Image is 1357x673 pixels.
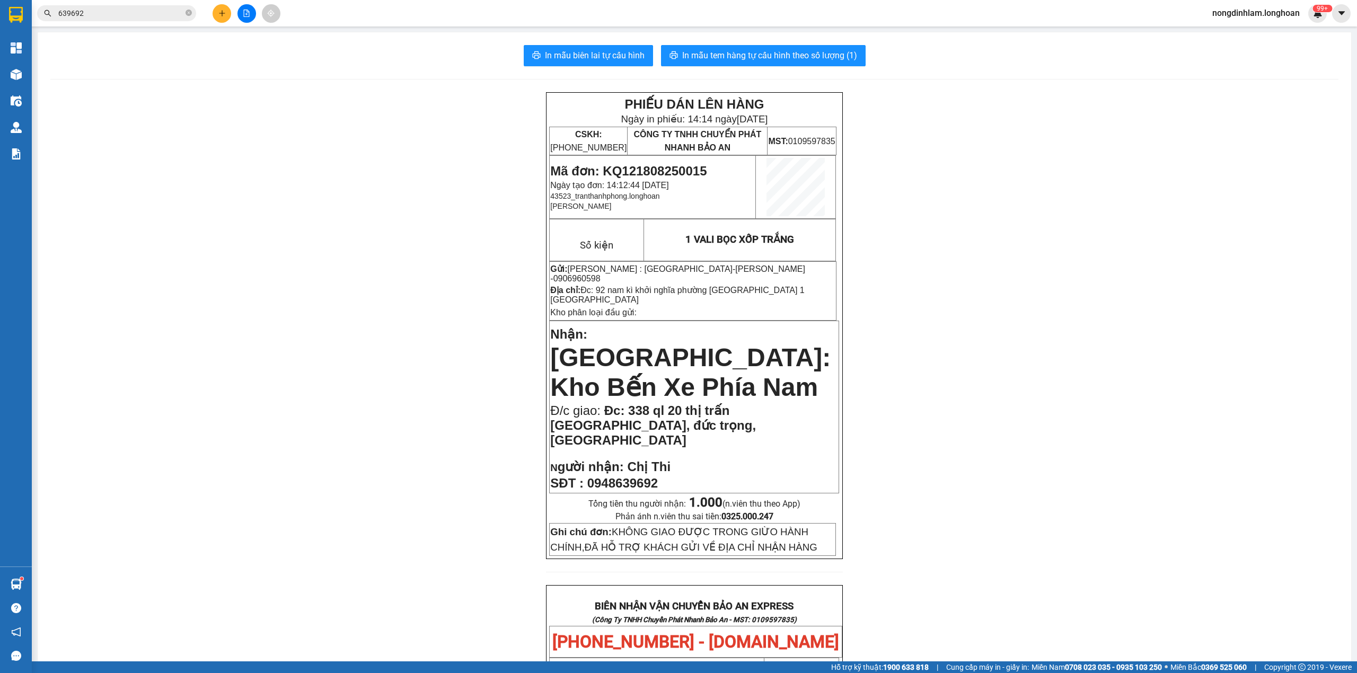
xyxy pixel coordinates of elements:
strong: SĐT : [550,476,584,490]
button: caret-down [1332,4,1351,23]
span: nongdinhlam.longhoan [1204,6,1308,20]
img: warehouse-icon [11,95,22,107]
img: dashboard-icon [11,42,22,54]
button: file-add [237,4,256,23]
img: warehouse-icon [11,69,22,80]
span: In mẫu tem hàng tự cấu hình theo số lượng (1) [682,49,857,62]
span: message [11,651,21,661]
span: Đc: 338 ql 20 thị trấn [GEOGRAPHIC_DATA], đức trọng, [GEOGRAPHIC_DATA] [550,403,756,447]
span: Chị Thi [627,459,671,474]
span: | [1255,661,1256,673]
span: Nhận: [550,327,587,341]
strong: Địa chỉ: [550,286,580,295]
span: Miền Nam [1032,661,1162,673]
strong: CSKH: [575,130,602,139]
span: [DATE] [737,113,768,125]
span: Ngày tạo đơn: 14:12:44 [DATE] [550,181,668,190]
span: Tổng tiền thu người nhận: [588,499,800,509]
strong: 0369 525 060 [1201,663,1247,671]
span: [PHONE_NUMBER] [550,130,627,152]
span: copyright [1298,663,1306,671]
span: | [937,661,938,673]
span: close-circle [186,10,192,16]
span: Đc: 92 nam kì khởi nghĩa phường [GEOGRAPHIC_DATA] 1 [GEOGRAPHIC_DATA] [550,286,804,304]
img: warehouse-icon [11,122,22,133]
span: KQ121808250015 [629,660,712,672]
span: Hỗ trợ kỹ thuật: [831,661,929,673]
span: Đ/c giao: [550,403,604,418]
span: Miền Bắc [1170,661,1247,673]
button: plus [213,4,231,23]
strong: 0325.000.247 [721,511,773,521]
span: Phản ánh n.viên thu sai tiền: [615,511,773,521]
strong: 1.000 [689,495,722,510]
span: aim [267,10,275,17]
img: icon-new-feature [1313,8,1323,18]
span: 0948639692 [587,476,658,490]
span: printer [669,51,678,61]
span: ⚪️ [1165,665,1168,669]
sup: 1 [20,577,23,580]
sup: 283 [1312,5,1332,12]
strong: Ghi chú đơn: [550,526,612,537]
button: printerIn mẫu tem hàng tự cấu hình theo số lượng (1) [661,45,866,66]
span: Kho phân loại đầu gửi: [550,308,637,317]
strong: 1900 633 818 [883,663,929,671]
img: warehouse-icon [11,579,22,590]
strong: BIÊN NHẬN VẬN CHUYỂN BẢO AN EXPRESS [595,600,794,612]
span: Mã đơn: KQ121808250015 [550,164,707,178]
strong: PHIẾU DÁN LÊN HÀNG [624,97,764,111]
span: question-circle [11,603,21,613]
span: - [550,264,805,283]
strong: MST: [768,137,788,146]
span: KHÔNG GIAO ĐƯỢC TRONG GIỪO HÀNH CHÍNH,ĐÃ HỖ TRỢ KHÁCH GỬI VỀ ĐỊA CHỈ NHẬN HÀNG [550,526,817,553]
span: 1 VALI BỌC XỐP TRẮNG [685,234,794,245]
span: plus [218,10,226,17]
img: logo-vxr [9,7,23,23]
img: solution-icon [11,148,22,160]
span: In mẫu biên lai tự cấu hình [545,49,645,62]
span: file-add [243,10,250,17]
span: close-circle [186,8,192,19]
span: Cung cấp máy in - giấy in: [946,661,1029,673]
span: gười nhận: [558,459,624,474]
strong: 0708 023 035 - 0935 103 250 [1065,663,1162,671]
span: 0906960598 [553,274,601,283]
span: search [44,10,51,17]
strong: (Công Ty TNHH Chuyển Phát Nhanh Bảo An - MST: 0109597835) [592,616,797,624]
span: (n.viên thu theo App) [689,499,800,509]
span: [PERSON_NAME] - [550,264,805,283]
strong: Gửi: [550,264,567,273]
span: [PERSON_NAME] [550,202,611,210]
span: 43523_tranthanhphong.longhoan [550,192,659,200]
span: notification [11,627,21,637]
span: CÔNG TY TNHH CHUYỂN PHÁT NHANH BẢO AN [633,130,761,152]
span: caret-down [1337,8,1346,18]
span: [PERSON_NAME] : [GEOGRAPHIC_DATA] [568,264,733,273]
span: [PHONE_NUMBER] - [DOMAIN_NAME] [552,632,839,652]
span: Ngày in phiếu: 14:14 ngày [621,113,768,125]
button: aim [262,4,280,23]
input: Tìm tên, số ĐT hoặc mã đơn [58,7,183,19]
button: printerIn mẫu biên lai tự cấu hình [524,45,653,66]
span: printer [532,51,541,61]
span: Số kiện [580,240,613,251]
span: [GEOGRAPHIC_DATA]: Kho Bến Xe Phía Nam [550,343,831,401]
span: 0109597835 [768,137,835,146]
strong: N [550,462,623,473]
